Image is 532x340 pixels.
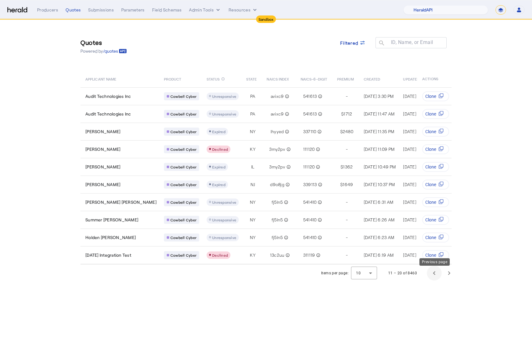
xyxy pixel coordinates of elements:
[425,146,436,152] span: Clone
[341,111,344,117] span: $
[303,146,315,152] span: 111120
[422,109,449,119] button: Clone
[283,234,288,241] mat-icon: info_outline
[284,252,290,258] mat-icon: info_outline
[403,217,433,222] span: [DATE] 5:00 PM
[170,235,196,240] span: Cowbell Cyber
[403,235,433,240] span: [DATE] 5:00 PM
[85,76,116,82] span: APPLICANT NAME
[364,129,394,134] span: [DATE] 11:35 PM
[271,111,284,117] span: avixc9
[250,93,255,99] span: PA
[316,129,322,135] mat-icon: info_outline
[425,234,436,241] span: Clone
[364,199,393,205] span: [DATE] 6:31 AM
[364,111,395,116] span: [DATE] 11:47 AM
[425,164,436,170] span: Clone
[229,7,258,13] button: Resources dropdown menu
[284,93,289,99] mat-icon: info_outline
[425,252,436,258] span: Clone
[284,181,290,188] mat-icon: info_outline
[250,252,255,258] span: KY
[317,111,322,117] mat-icon: info_outline
[315,146,320,152] mat-icon: info_outline
[317,93,322,99] mat-icon: info_outline
[212,218,236,222] span: Unresponsive
[303,199,317,205] span: 541410
[7,7,27,13] img: Herald Logo
[212,129,225,134] span: Expired
[121,7,145,13] div: Parameters
[85,234,136,241] span: Holden [PERSON_NAME]
[212,147,228,151] span: Declined
[303,181,317,188] span: 339113
[346,146,348,152] span: -
[284,111,289,117] mat-icon: info_outline
[170,129,196,134] span: Cowbell Cyber
[422,144,449,154] button: Clone
[417,70,452,87] th: ACTIONS
[270,181,284,188] span: d9o8jg
[270,252,285,258] span: 13c2uu
[212,253,228,257] span: Declined
[271,93,284,99] span: avixc9
[422,91,449,101] button: Clone
[212,112,236,116] span: Unresponsive
[422,197,449,207] button: Clone
[212,182,225,187] span: Expired
[250,234,256,241] span: NY
[391,39,433,45] mat-label: ID, Name, or Email
[388,270,417,276] div: 11 – 20 of 8460
[85,181,120,188] span: [PERSON_NAME]
[88,7,114,13] div: Submissions
[403,129,433,134] span: [DATE] 5:00 PM
[340,40,358,46] span: Filtered
[422,180,449,190] button: Clone
[364,76,380,82] span: CREATED
[303,217,317,223] span: 541410
[85,217,138,223] span: Summer [PERSON_NAME]
[303,93,317,99] span: 541613
[80,70,522,264] table: Table view of all quotes submitted by your platform
[403,76,419,82] span: UPDATED
[422,127,449,137] button: Clone
[85,164,120,170] span: [PERSON_NAME]
[315,164,320,170] mat-icon: info_outline
[164,76,182,82] span: PRODUCT
[346,252,348,258] span: -
[403,111,433,116] span: [DATE] 5:00 PM
[207,76,220,82] span: STATUS
[316,217,322,223] mat-icon: info_outline
[212,200,236,204] span: Unresponsive
[251,181,255,188] span: NJ
[152,7,182,13] div: Field Schemas
[189,7,221,13] button: internal dropdown menu
[341,164,343,170] span: $
[364,252,394,258] span: [DATE] 6:19 AM
[303,252,315,258] span: 311119
[375,40,386,47] mat-icon: search
[284,129,289,135] mat-icon: info_outline
[364,235,394,240] span: [DATE] 6:23 AM
[269,146,285,152] span: 3my2pv
[256,15,276,23] div: Sandbox
[340,129,343,135] span: $
[170,182,196,187] span: Cowbell Cyber
[271,129,284,135] span: lhyyed
[85,252,131,258] span: [DATE] Integration Test
[301,76,327,82] span: NAICS-6-DIGIT
[250,111,255,117] span: PA
[267,76,289,82] span: NAICS INDEX
[337,76,354,82] span: PREMIUM
[315,252,320,258] mat-icon: info_outline
[269,164,285,170] span: 3my2pv
[403,146,433,152] span: [DATE] 11:10 PM
[251,164,255,170] span: IL
[343,181,353,188] span: 1649
[403,199,433,205] span: [DATE] 5:00 PM
[364,164,396,169] span: [DATE] 10:49 PM
[425,93,436,99] span: Clone
[403,182,433,187] span: [DATE] 5:00 PM
[303,111,317,117] span: 541613
[37,7,58,13] div: Producers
